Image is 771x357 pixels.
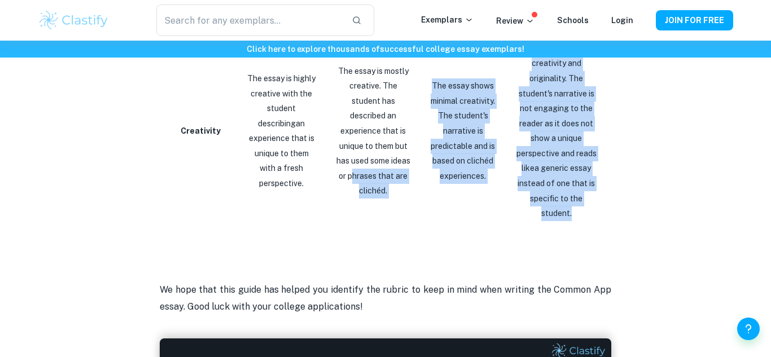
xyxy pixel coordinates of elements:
[656,10,733,30] button: JOIN FOR FREE
[160,281,611,316] p: We hope that this guide has helped you identify the rubric to keep in mind wh
[156,5,343,36] input: Search for any exemplars...
[515,41,598,221] p: The essay lacks creativity and originality. The student's narrative is not engaging to the reader...
[429,78,497,183] p: The essay shows minimal creativity. The student's narrative is predictable and is based on cliché...
[518,164,595,218] span: a generic essay instead of one that is specific to the student.
[246,71,318,191] p: The essay is highly creative with the student describing
[421,14,474,26] p: Exemplars
[181,126,221,135] strong: Creativity
[2,43,769,55] h6: Click here to explore thousands of successful college essay exemplars !
[496,15,535,27] p: Review
[737,318,760,340] button: Help and Feedback
[335,64,411,199] p: The essay is mostly creative. The student has described an experience that is unique to them but ...
[557,16,589,25] a: Schools
[249,119,314,188] span: an experience that is unique to them with a fresh perspective.
[611,16,633,25] a: Login
[38,9,109,32] img: Clastify logo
